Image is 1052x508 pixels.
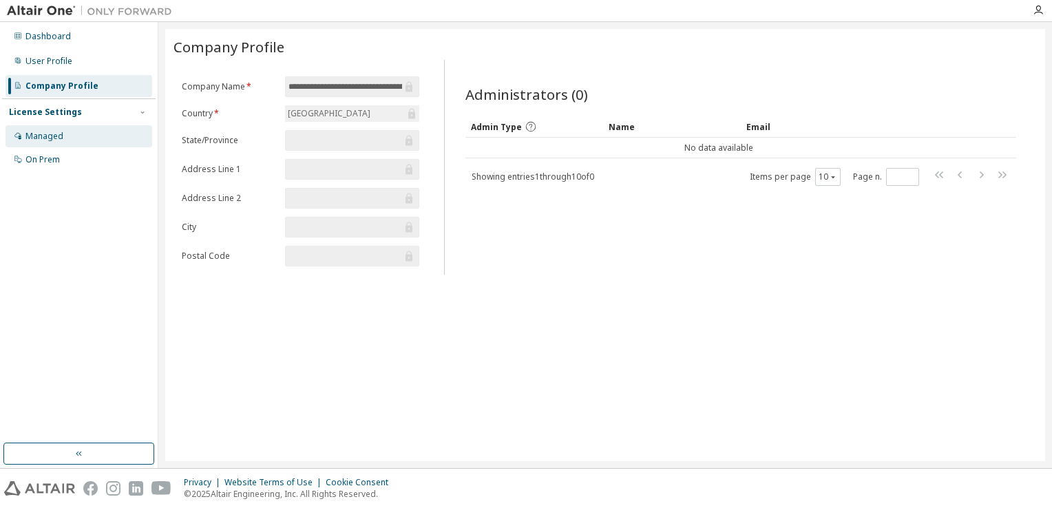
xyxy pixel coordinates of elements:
[25,154,60,165] div: On Prem
[83,481,98,496] img: facebook.svg
[224,477,326,488] div: Website Terms of Use
[465,138,972,158] td: No data available
[129,481,143,496] img: linkedin.svg
[746,116,873,138] div: Email
[182,193,277,204] label: Address Line 2
[184,477,224,488] div: Privacy
[285,105,419,122] div: [GEOGRAPHIC_DATA]
[25,31,71,42] div: Dashboard
[853,168,919,186] span: Page n.
[182,251,277,262] label: Postal Code
[151,481,171,496] img: youtube.svg
[286,106,372,121] div: [GEOGRAPHIC_DATA]
[25,81,98,92] div: Company Profile
[106,481,120,496] img: instagram.svg
[326,477,397,488] div: Cookie Consent
[182,108,277,119] label: Country
[25,131,63,142] div: Managed
[25,56,72,67] div: User Profile
[182,222,277,233] label: City
[750,168,841,186] span: Items per page
[184,488,397,500] p: © 2025 Altair Engineering, Inc. All Rights Reserved.
[609,116,735,138] div: Name
[465,85,588,104] span: Administrators (0)
[173,37,284,56] span: Company Profile
[471,121,522,133] span: Admin Type
[9,107,82,118] div: License Settings
[472,171,594,182] span: Showing entries 1 through 10 of 0
[7,4,179,18] img: Altair One
[4,481,75,496] img: altair_logo.svg
[182,135,277,146] label: State/Province
[182,164,277,175] label: Address Line 1
[819,171,837,182] button: 10
[182,81,277,92] label: Company Name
